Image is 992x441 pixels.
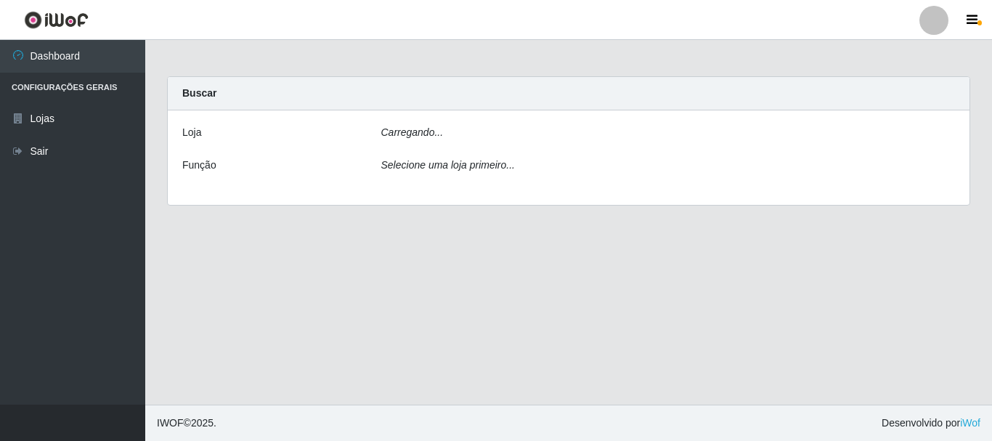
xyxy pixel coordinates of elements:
[182,87,216,99] strong: Buscar
[24,11,89,29] img: CoreUI Logo
[157,416,216,431] span: © 2025 .
[157,417,184,429] span: IWOF
[960,417,980,429] a: iWof
[381,159,515,171] i: Selecione uma loja primeiro...
[182,158,216,173] label: Função
[882,416,980,431] span: Desenvolvido por
[381,126,444,138] i: Carregando...
[182,125,201,140] label: Loja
